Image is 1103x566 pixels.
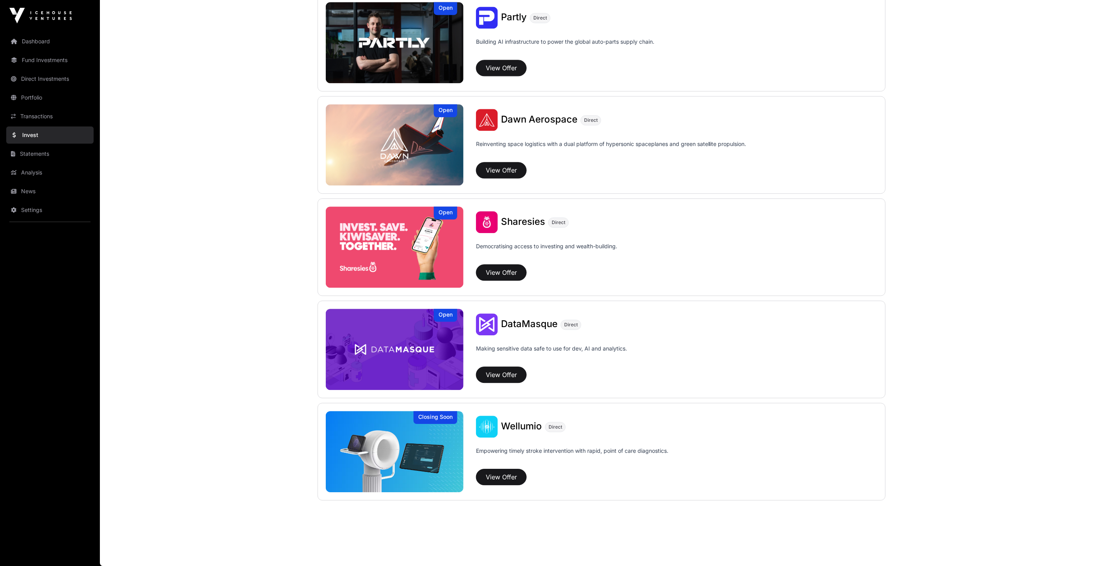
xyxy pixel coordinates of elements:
[501,217,545,227] a: Sharesies
[501,11,527,23] span: Partly
[434,104,457,117] div: Open
[414,411,457,424] div: Closing Soon
[434,2,457,15] div: Open
[476,242,617,261] p: Democratising access to investing and wealth-building.
[476,367,527,383] button: View Offer
[564,322,578,328] span: Direct
[476,60,527,76] button: View Offer
[6,201,94,219] a: Settings
[6,52,94,69] a: Fund Investments
[326,104,464,185] a: Dawn AerospaceOpen
[476,313,498,335] img: DataMasque
[6,33,94,50] a: Dashboard
[476,469,527,485] button: View Offer
[326,411,464,492] a: WellumioClosing Soon
[434,309,457,322] div: Open
[533,15,547,21] span: Direct
[6,70,94,87] a: Direct Investments
[501,420,542,432] span: Wellumio
[6,126,94,144] a: Invest
[476,264,527,281] button: View Offer
[476,416,498,438] img: Wellumio
[476,7,498,28] img: Partly
[326,104,464,185] img: Dawn Aerospace
[476,345,627,363] p: Making sensitive data safe to use for dev, AI and analytics.
[501,216,545,227] span: Sharesies
[326,309,464,390] a: DataMasqueOpen
[6,108,94,125] a: Transactions
[549,424,562,430] span: Direct
[326,2,464,83] img: Partly
[326,206,464,288] a: SharesiesOpen
[501,422,542,432] a: Wellumio
[476,140,746,159] p: Reinventing space logistics with a dual platform of hypersonic spaceplanes and green satellite pr...
[326,2,464,83] a: PartlyOpen
[434,206,457,219] div: Open
[501,318,558,329] span: DataMasque
[1064,529,1103,566] iframe: Chat Widget
[6,183,94,200] a: News
[552,219,565,226] span: Direct
[476,109,498,131] img: Dawn Aerospace
[326,411,464,492] img: Wellumio
[501,12,527,23] a: Partly
[501,114,577,125] span: Dawn Aerospace
[476,162,527,178] button: View Offer
[501,319,558,329] a: DataMasque
[584,117,598,123] span: Direct
[9,8,72,23] img: Icehouse Ventures Logo
[6,145,94,162] a: Statements
[6,89,94,106] a: Portfolio
[326,206,464,288] img: Sharesies
[476,211,498,233] img: Sharesies
[6,164,94,181] a: Analysis
[476,38,654,57] p: Building AI infrastructure to power the global auto-parts supply chain.
[501,115,577,125] a: Dawn Aerospace
[476,447,668,466] p: Empowering timely stroke intervention with rapid, point of care diagnostics.
[326,309,464,390] img: DataMasque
